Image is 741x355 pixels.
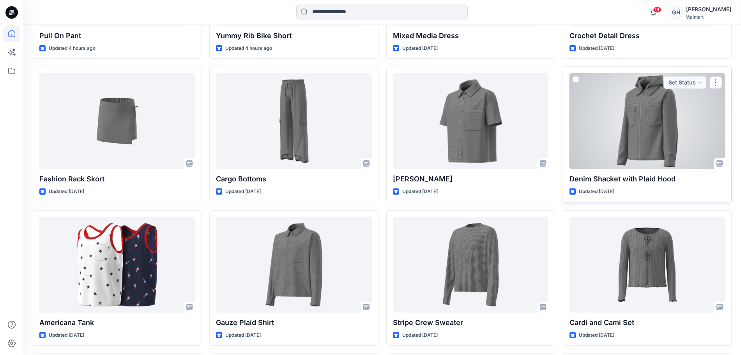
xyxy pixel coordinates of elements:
[569,217,725,313] a: Cardi and Cami Set
[393,174,548,185] p: [PERSON_NAME]
[393,73,548,169] a: Denim Shirt
[225,188,261,196] p: Updated [DATE]
[225,331,261,339] p: Updated [DATE]
[49,44,95,53] p: Updated 4 hours ago
[216,317,371,328] p: Gauze Plaid Shirt
[569,73,725,169] a: Denim Shacket with Plaid Hood
[402,331,438,339] p: Updated [DATE]
[686,14,731,20] div: Walmart
[669,5,683,19] div: GH
[216,73,371,169] a: Cargo Bottoms
[225,44,272,53] p: Updated 4 hours ago
[686,5,731,14] div: [PERSON_NAME]
[216,217,371,313] a: Gauze Plaid Shirt
[49,188,84,196] p: Updated [DATE]
[39,217,195,313] a: Americana Tank
[393,30,548,41] p: Mixed Media Dress
[39,73,195,169] a: Fashion Rack Skort
[569,317,725,328] p: Cardi and Cami Set
[216,30,371,41] p: Yummy Rib Bike Short
[216,174,371,185] p: Cargo Bottoms
[653,7,661,13] span: 19
[402,188,438,196] p: Updated [DATE]
[49,331,84,339] p: Updated [DATE]
[39,317,195,328] p: Americana Tank
[393,317,548,328] p: Stripe Crew Sweater
[569,30,725,41] p: Crochet Detail Dress
[39,174,195,185] p: Fashion Rack Skort
[39,30,195,41] p: Pull On Pant
[579,44,614,53] p: Updated [DATE]
[579,188,614,196] p: Updated [DATE]
[393,217,548,313] a: Stripe Crew Sweater
[569,174,725,185] p: Denim Shacket with Plaid Hood
[402,44,438,53] p: Updated [DATE]
[579,331,614,339] p: Updated [DATE]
